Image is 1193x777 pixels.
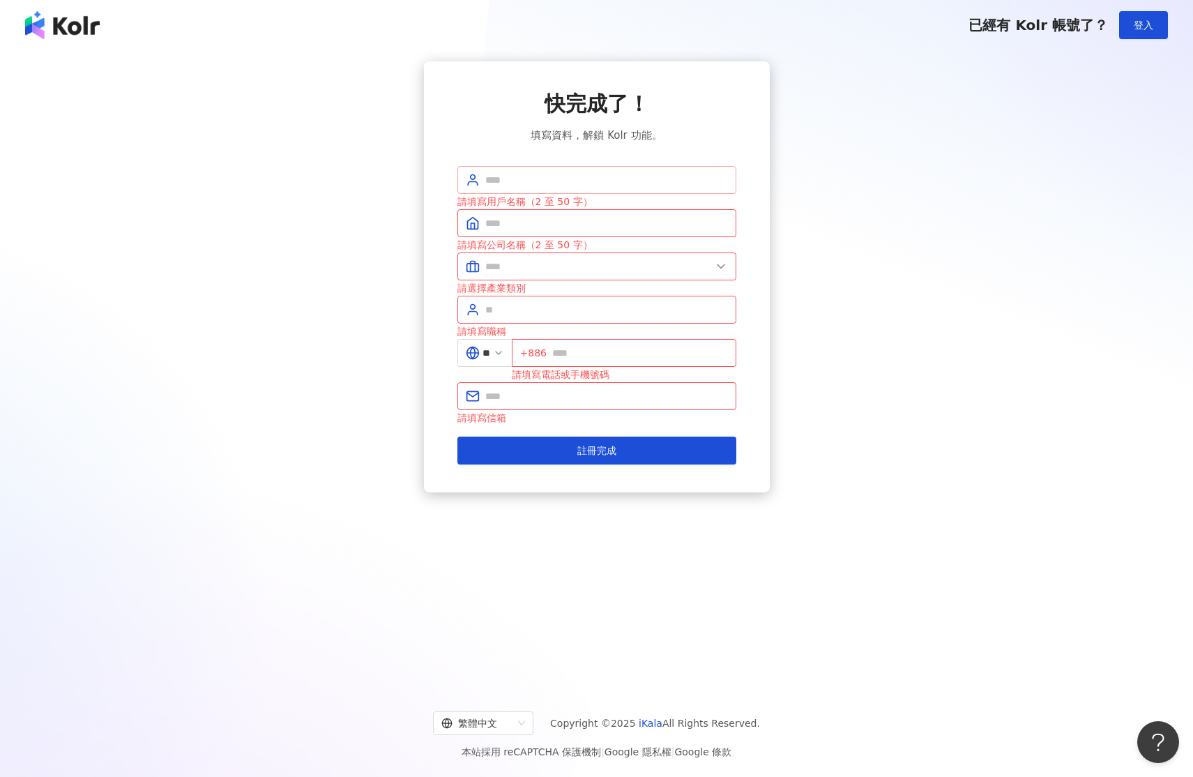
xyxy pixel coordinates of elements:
span: 已經有 Kolr 帳號了？ [968,17,1108,33]
span: 本站採用 reCAPTCHA 保護機制 [462,744,731,760]
div: 請填寫用戶名稱（2 至 50 字） [457,194,736,209]
iframe: Help Scout Beacon - Open [1137,721,1179,763]
div: 繁體中文 [441,712,512,734]
span: | [601,746,605,757]
span: 登入 [1134,20,1153,31]
div: 請填寫電話或手機號碼 [512,367,736,382]
span: 註冊完成 [577,445,616,456]
span: | [671,746,675,757]
button: 登入 [1119,11,1168,39]
button: 註冊完成 [457,437,736,465]
div: 請填寫職稱 [457,324,736,339]
a: Google 條款 [674,746,731,757]
a: iKala [639,718,662,729]
div: 請填寫公司名稱（2 至 50 字） [457,237,736,252]
a: Google 隱私權 [605,746,671,757]
span: 填寫資料，解鎖 Kolr 功能。 [531,127,662,144]
span: 快完成了！ [545,89,649,119]
span: +886 [520,345,547,361]
div: 請填寫信箱 [457,410,736,425]
img: logo [25,11,100,39]
span: Copyright © 2025 All Rights Reserved. [550,715,760,732]
div: 請選擇產業類別 [457,280,736,296]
